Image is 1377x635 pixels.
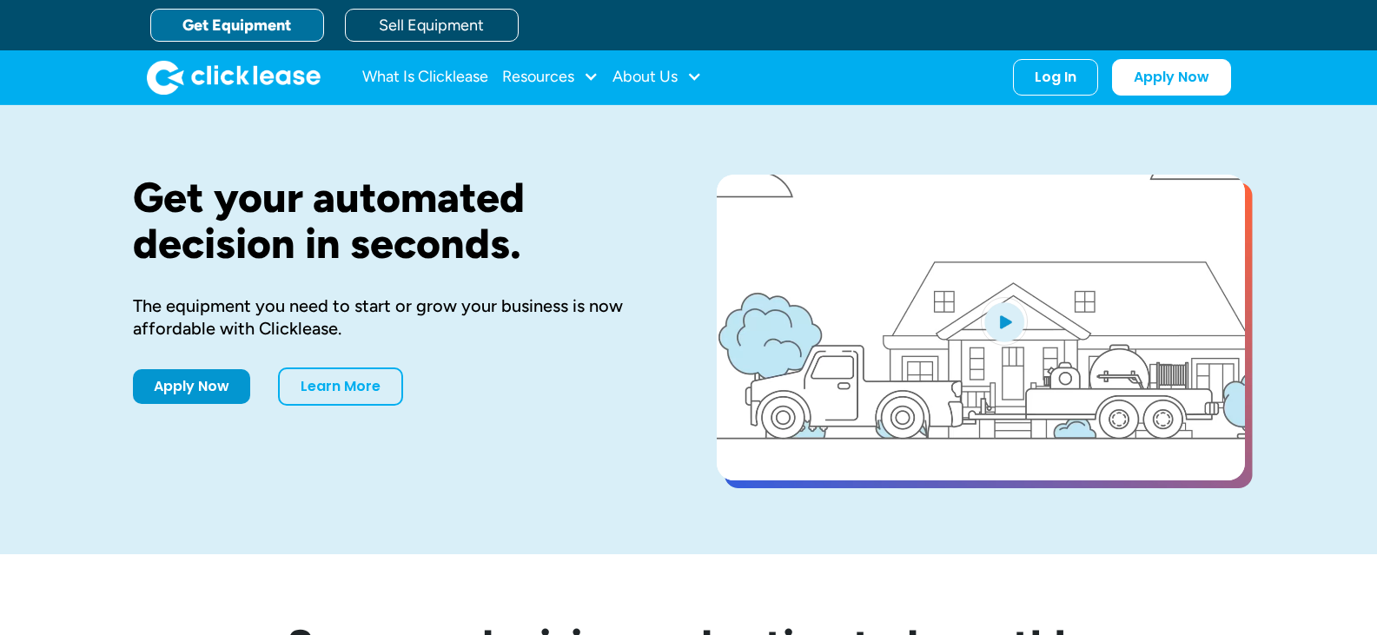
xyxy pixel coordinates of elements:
[147,60,321,95] a: home
[981,297,1028,346] img: Blue play button logo on a light blue circular background
[717,175,1245,480] a: open lightbox
[1035,69,1076,86] div: Log In
[612,60,702,95] div: About Us
[502,60,599,95] div: Resources
[278,367,403,406] a: Learn More
[147,60,321,95] img: Clicklease logo
[133,175,661,267] h1: Get your automated decision in seconds.
[150,9,324,42] a: Get Equipment
[362,60,488,95] a: What Is Clicklease
[133,369,250,404] a: Apply Now
[133,294,661,340] div: The equipment you need to start or grow your business is now affordable with Clicklease.
[1112,59,1231,96] a: Apply Now
[345,9,519,42] a: Sell Equipment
